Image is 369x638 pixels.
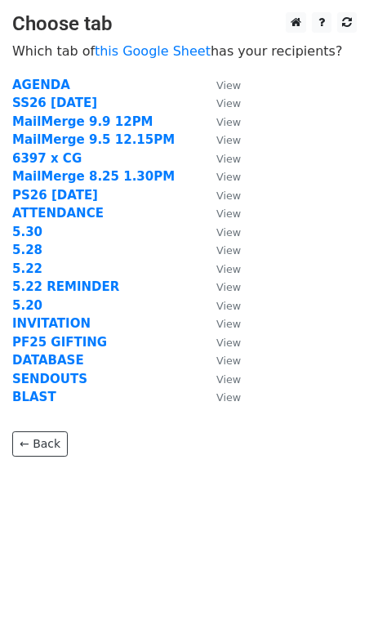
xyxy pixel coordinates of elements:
[216,244,241,257] small: View
[200,169,241,184] a: View
[12,298,42,313] a: 5.20
[12,335,107,350] a: PF25 GIFTING
[200,151,241,166] a: View
[12,96,97,110] a: SS26 [DATE]
[216,300,241,312] small: View
[12,132,175,147] a: MailMerge 9.5 12.15PM
[95,43,211,59] a: this Google Sheet
[12,151,82,166] a: 6397 x CG
[12,225,42,239] a: 5.30
[12,206,104,221] a: ATTENDANCE
[200,390,241,404] a: View
[12,188,98,203] a: PS26 [DATE]
[200,188,241,203] a: View
[200,279,241,294] a: View
[216,207,241,220] small: View
[216,281,241,293] small: View
[200,261,241,276] a: View
[216,263,241,275] small: View
[12,243,42,257] a: 5.28
[216,373,241,386] small: View
[216,153,241,165] small: View
[216,226,241,239] small: View
[200,132,241,147] a: View
[200,298,241,313] a: View
[216,116,241,128] small: View
[12,261,42,276] a: 5.22
[216,318,241,330] small: View
[200,114,241,129] a: View
[200,206,241,221] a: View
[12,12,357,36] h3: Choose tab
[216,134,241,146] small: View
[12,431,68,457] a: ← Back
[200,225,241,239] a: View
[12,42,357,60] p: Which tab of has your recipients?
[216,391,241,404] small: View
[12,78,70,92] a: AGENDA
[12,353,84,368] a: DATABASE
[200,335,241,350] a: View
[216,355,241,367] small: View
[200,316,241,331] a: View
[12,390,56,404] a: BLAST
[216,190,241,202] small: View
[216,337,241,349] small: View
[216,79,241,91] small: View
[216,171,241,183] small: View
[12,279,119,294] a: 5.22 REMINDER
[200,78,241,92] a: View
[216,97,241,109] small: View
[200,96,241,110] a: View
[200,353,241,368] a: View
[12,169,175,184] a: MailMerge 8.25 1.30PM
[12,316,91,331] a: INVITATION
[200,372,241,386] a: View
[12,114,153,129] a: MailMerge 9.9 12PM
[200,243,241,257] a: View
[12,372,87,386] a: SENDOUTS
